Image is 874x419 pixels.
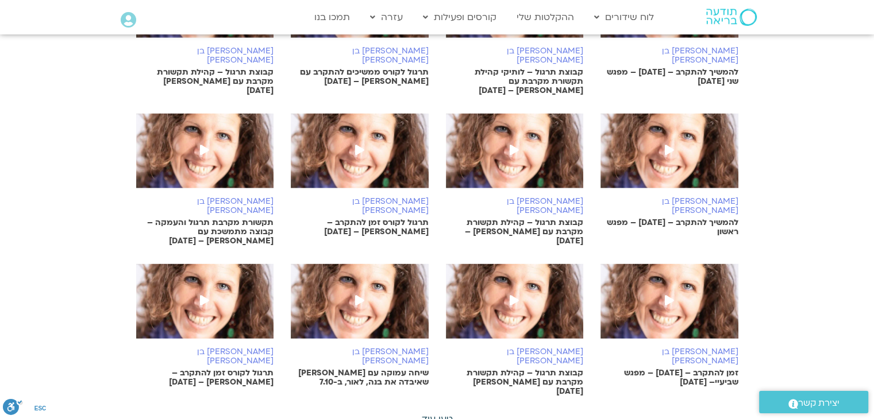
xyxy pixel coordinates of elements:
p: זמן להתקרב – [DATE] – מפגש שביעיי– [DATE] [600,368,738,387]
a: [PERSON_NAME] בן [PERSON_NAME]להמשיך להתקרב – [DATE] – מפגש ראשון [600,114,738,236]
h6: [PERSON_NAME] בן [PERSON_NAME] [600,347,738,366]
h6: [PERSON_NAME] בן [PERSON_NAME] [136,46,274,65]
img: %D7%A9%D7%90%D7%A0%D7%99%D7%94-%D7%9B%D7%94%D7%9F-%D7%91%D7%9F-%D7%97%D7%99%D7%99%D7%9D.jpg [136,264,274,350]
img: %D7%A9%D7%90%D7%A0%D7%99%D7%94-%D7%9B%D7%94%D7%9F-%D7%91%D7%9F-%D7%97%D7%99%D7%99%D7%9D.jpg [600,114,738,200]
p: להמשיך להתקרב – [DATE] – מפגש שני [DATE] [600,68,738,86]
h6: [PERSON_NAME] בן [PERSON_NAME] [136,197,274,215]
a: [PERSON_NAME] בן [PERSON_NAME]קבוצת תרגול – קהילת תקשורת מקרבת עם [PERSON_NAME] – [DATE] [446,114,584,246]
h6: [PERSON_NAME] בן [PERSON_NAME] [291,347,429,366]
p: תרגול לקורס זמן להתקרב – [PERSON_NAME] – [DATE] [136,368,274,387]
a: לוח שידורים [588,6,660,28]
p: תרגול לקורס זמן להתקרב – [PERSON_NAME] – [DATE] [291,218,429,236]
p: תרגול לקורס ממשיכים להתקרב עם [PERSON_NAME] – [DATE] [291,68,429,86]
h6: [PERSON_NAME] בן [PERSON_NAME] [446,46,584,65]
img: %D7%A9%D7%90%D7%A0%D7%99%D7%94-%D7%9B%D7%94%D7%9F-%D7%91%D7%9F-%D7%97%D7%99%D7%99%D7%9D.jpg [600,264,738,350]
a: [PERSON_NAME] בן [PERSON_NAME]תרגול לקורס זמן להתקרב – [PERSON_NAME] – [DATE] [136,264,274,387]
p: שיחה עמוקה עם [PERSON_NAME] שאיבדה את בנה, לאור, ב-7.10 [291,368,429,387]
p: קבוצת תרגול – קהילת תקשורת מקרבת עם [PERSON_NAME] – [DATE] [446,218,584,246]
img: %D7%A9%D7%90%D7%A0%D7%99%D7%94-%D7%9B%D7%94%D7%9F-%D7%91%D7%9F-%D7%97%D7%99%D7%99%D7%9D.jpg [291,114,429,200]
a: עזרה [364,6,409,28]
a: ההקלטות שלי [511,6,580,28]
h6: [PERSON_NAME] בן [PERSON_NAME] [600,197,738,215]
a: [PERSON_NAME] בן [PERSON_NAME]תרגול לקורס זמן להתקרב – [PERSON_NAME] – [DATE] [291,114,429,236]
img: %D7%A9%D7%90%D7%A0%D7%99%D7%94-%D7%9B%D7%94%D7%9F-%D7%91%D7%9F-%D7%97%D7%99%D7%99%D7%9D.jpg [446,264,584,350]
span: יצירת קשר [798,395,840,411]
h6: [PERSON_NAME] בן [PERSON_NAME] [446,347,584,366]
img: תודעה בריאה [706,9,757,26]
h6: [PERSON_NAME] בן [PERSON_NAME] [600,46,738,65]
p: קבוצת תרגול – קהילת תקשורת מקרבת עם [PERSON_NAME] [DATE] [136,68,274,95]
p: תקשורת מקרבת תרגול והעמקה – קבוצה מתמשכת עם [PERSON_NAME] – [DATE] [136,218,274,246]
p: קבוצת תרגול – לותיקי קהילת תקשורת מקרבת עם [PERSON_NAME] – [DATE] [446,68,584,95]
h6: [PERSON_NAME] בן [PERSON_NAME] [446,197,584,215]
a: [PERSON_NAME] בן [PERSON_NAME]תקשורת מקרבת תרגול והעמקה – קבוצה מתמשכת עם [PERSON_NAME] – [DATE] [136,114,274,246]
img: %D7%A9%D7%90%D7%A0%D7%99%D7%94-%D7%9B%D7%94%D7%9F-%D7%91%D7%9F-%D7%97%D7%99%D7%99%D7%9D.jpg [291,264,429,350]
h6: [PERSON_NAME] בן [PERSON_NAME] [136,347,274,366]
h6: [PERSON_NAME] בן [PERSON_NAME] [291,197,429,215]
a: קורסים ופעילות [417,6,502,28]
img: %D7%A9%D7%90%D7%A0%D7%99%D7%94-%D7%9B%D7%94%D7%9F-%D7%91%D7%9F-%D7%97%D7%99%D7%99%D7%9D.jpg [136,114,274,200]
h6: [PERSON_NAME] בן [PERSON_NAME] [291,46,429,65]
p: להמשיך להתקרב – [DATE] – מפגש ראשון [600,218,738,236]
img: %D7%A9%D7%90%D7%A0%D7%99%D7%94-%D7%9B%D7%94%D7%9F-%D7%91%D7%9F-%D7%97%D7%99%D7%99%D7%9D.jpg [446,114,584,200]
a: [PERSON_NAME] בן [PERSON_NAME]קבוצת תרגול – קהילת תקשורת מקרבת עם [PERSON_NAME] [DATE] [446,264,584,396]
a: יצירת קשר [759,391,868,413]
a: [PERSON_NAME] בן [PERSON_NAME]זמן להתקרב – [DATE] – מפגש שביעיי– [DATE] [600,264,738,387]
a: תמכו בנו [309,6,356,28]
a: [PERSON_NAME] בן [PERSON_NAME]שיחה עמוקה עם [PERSON_NAME] שאיבדה את בנה, לאור, ב-7.10 [291,264,429,387]
p: קבוצת תרגול – קהילת תקשורת מקרבת עם [PERSON_NAME] [DATE] [446,368,584,396]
